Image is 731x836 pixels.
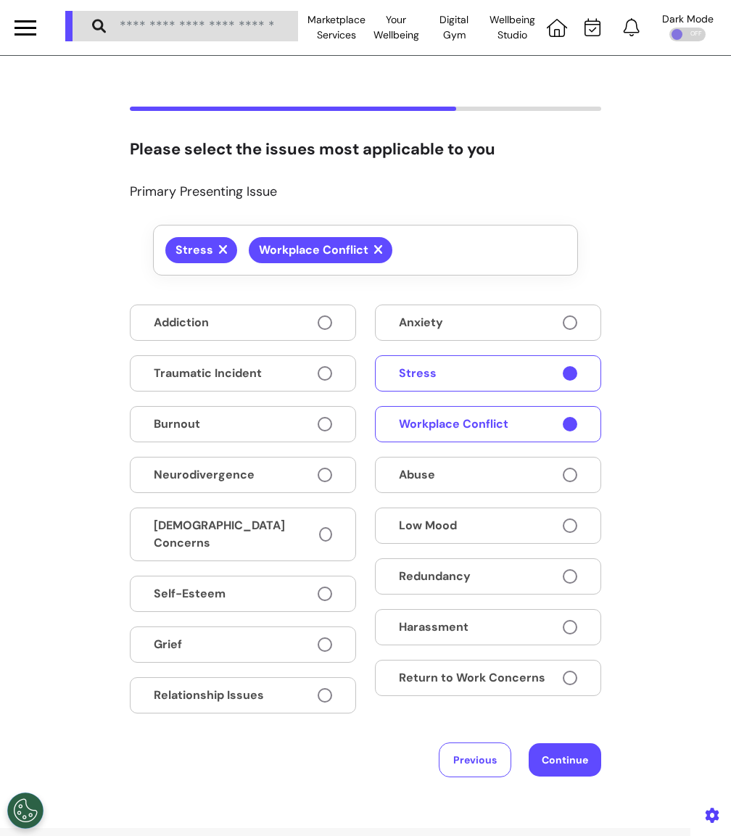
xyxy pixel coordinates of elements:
[154,314,209,331] span: Addiction
[154,415,200,433] span: Burnout
[399,314,443,331] span: Anxiety
[399,365,437,382] span: Stress
[130,508,356,561] button: [DEMOGRAPHIC_DATA] Concerns
[375,660,601,696] button: Return to Work Concerns
[154,585,226,603] span: Self-Esteem
[439,742,511,777] button: Previous
[375,457,601,493] button: Abuse
[130,355,356,392] button: Traumatic Incident
[130,182,601,202] p: Primary Presenting Issue
[154,466,255,484] span: Neurodivergence
[483,7,541,48] div: Wellbeing Studio
[130,677,356,713] button: Relationship Issues
[165,237,237,263] button: Stress
[399,618,468,636] span: Harassment
[375,508,601,544] button: Low Mood
[399,466,435,484] span: Abuse
[375,558,601,595] button: Redundancy
[130,140,601,159] h2: Please select the issues most applicable to you
[662,14,714,24] div: Dark Mode
[399,517,457,534] span: Low Mood
[375,355,601,392] button: Stress
[249,237,392,263] button: Workplace Conflict
[154,517,319,552] span: [DEMOGRAPHIC_DATA] Concerns
[130,305,356,341] button: Addiction
[130,626,356,663] button: Grief
[130,406,356,442] button: Burnout
[375,609,601,645] button: Harassment
[375,406,601,442] button: Workplace Conflict
[529,743,601,777] button: Continue
[130,457,356,493] button: Neurodivergence
[375,305,601,341] button: Anxiety
[154,636,182,653] span: Grief
[130,576,356,612] button: Self-Esteem
[305,7,368,48] div: Marketplace Services
[399,568,471,585] span: Redundancy
[399,669,545,687] span: Return to Work Concerns
[154,365,262,382] span: Traumatic Incident
[425,7,483,48] div: Digital Gym
[399,415,508,433] span: Workplace Conflict
[669,28,706,41] div: OFF
[7,792,44,829] button: Open Preferences
[154,687,264,704] span: Relationship Issues
[368,7,426,48] div: Your Wellbeing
